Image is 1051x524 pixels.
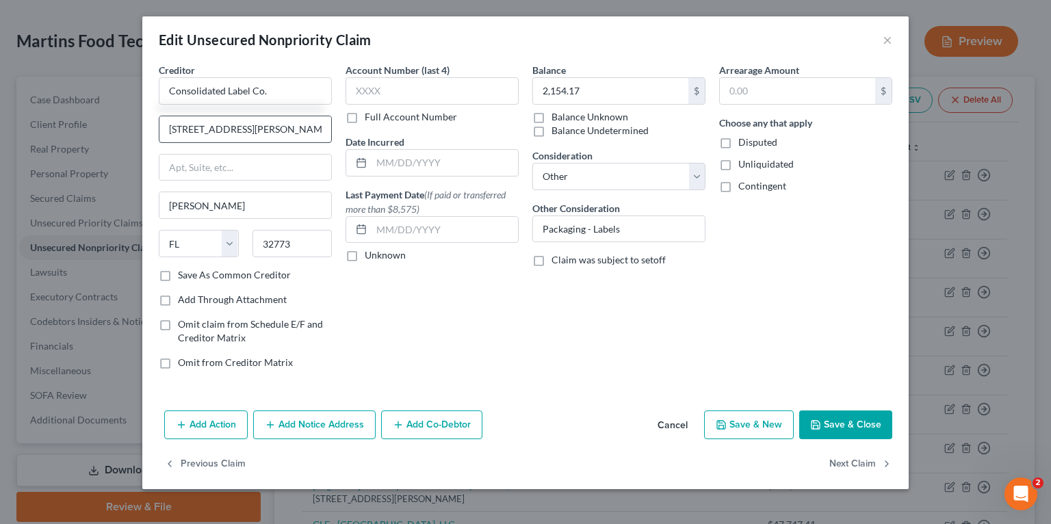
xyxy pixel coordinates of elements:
label: Balance Unknown [552,110,628,124]
span: Disputed [738,136,777,148]
span: Unliquidated [738,158,794,170]
label: Arrearage Amount [719,63,799,77]
label: Last Payment Date [346,187,519,216]
input: Apt, Suite, etc... [159,155,331,181]
span: Omit claim from Schedule E/F and Creditor Matrix [178,318,323,343]
button: Cancel [647,412,699,439]
label: Date Incurred [346,135,404,149]
input: Enter address... [159,116,331,142]
label: Account Number (last 4) [346,63,450,77]
button: Previous Claim [164,450,246,479]
span: 2 [1033,477,1043,488]
button: Add Notice Address [253,410,376,439]
label: Save As Common Creditor [178,268,291,282]
input: 0.00 [720,78,875,104]
label: Unknown [365,248,406,262]
input: MM/DD/YYYY [372,150,518,176]
label: Balance [532,63,566,77]
input: MM/DD/YYYY [372,217,518,243]
button: Add Action [164,410,248,439]
span: Omit from Creditor Matrix [178,356,293,368]
iframe: Intercom live chat [1004,477,1037,510]
label: Balance Undetermined [552,124,649,137]
input: Enter city... [159,192,331,218]
button: Next Claim [829,450,892,479]
button: Add Co-Debtor [381,410,482,439]
label: Other Consideration [532,201,620,215]
button: Save & Close [799,410,892,439]
label: Consideration [532,148,593,163]
span: Creditor [159,64,195,76]
span: Contingent [738,180,786,192]
span: Claim was subject to setoff [552,254,666,265]
label: Add Through Attachment [178,293,287,306]
div: $ [688,78,705,104]
label: Full Account Number [365,110,457,124]
input: 0.00 [533,78,688,104]
div: $ [875,78,892,104]
div: Edit Unsecured Nonpriority Claim [159,30,372,49]
button: × [883,31,892,48]
span: (If paid or transferred more than $8,575) [346,189,506,215]
input: Specify... [533,216,705,242]
button: Save & New [704,410,794,439]
input: Search creditor by name... [159,77,332,105]
input: XXXX [346,77,519,105]
label: Choose any that apply [719,116,812,130]
input: Enter zip... [252,230,333,257]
